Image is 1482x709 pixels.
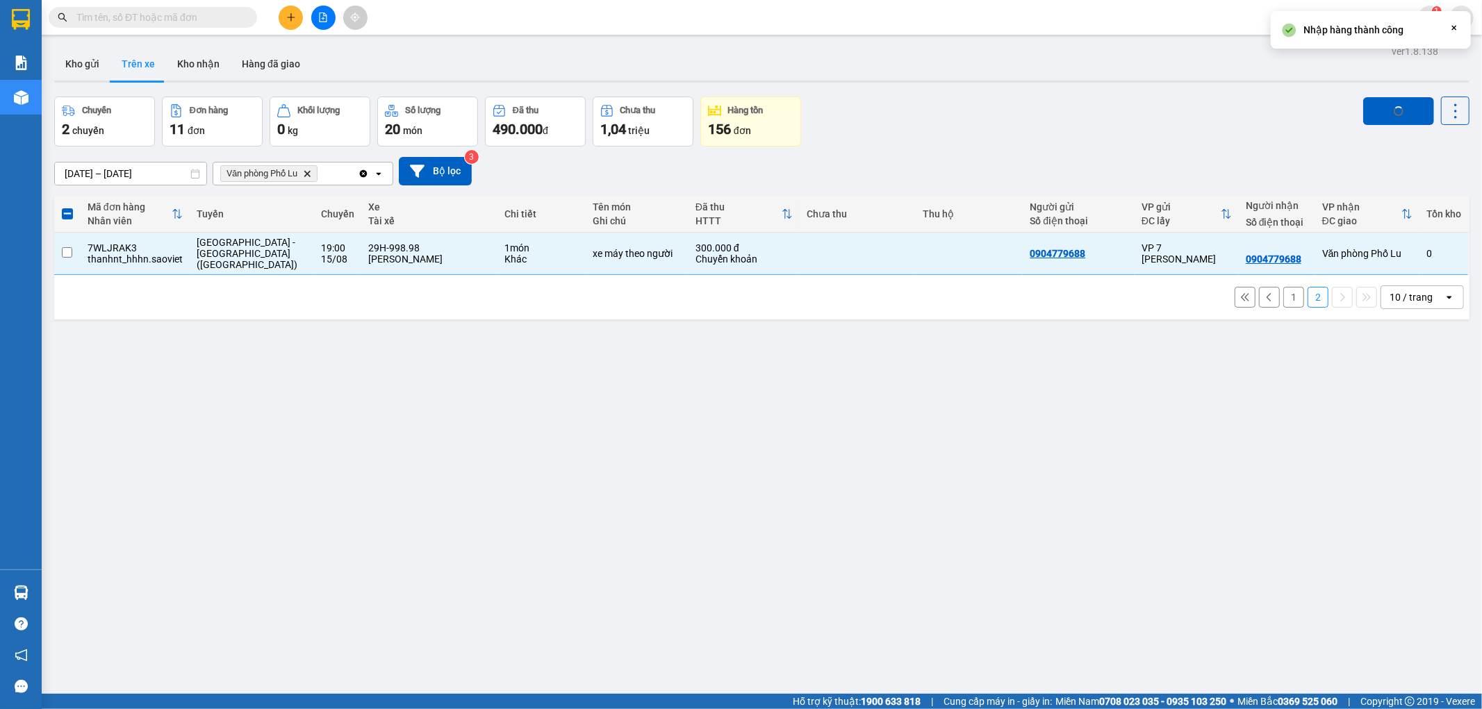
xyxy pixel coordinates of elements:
[88,215,172,226] div: Nhân viên
[220,165,318,182] span: Văn phòng Phố Lu, close by backspace
[197,237,297,270] span: [GEOGRAPHIC_DATA] - [GEOGRAPHIC_DATA] ([GEOGRAPHIC_DATA])
[270,97,370,147] button: Khối lượng0kg
[513,106,538,115] div: Đã thu
[72,125,104,136] span: chuyến
[1322,248,1413,259] div: Văn phòng Phố Lu
[695,242,793,253] div: 300.000 đ
[861,696,921,707] strong: 1900 633 818
[689,196,800,233] th: Toggle SortBy
[600,121,626,137] span: 1,04
[62,121,69,137] span: 2
[15,680,28,693] span: message
[190,106,228,115] div: Đơn hàng
[58,12,67,22] span: search
[1246,200,1308,211] div: Người nhận
[162,97,263,147] button: Đơn hàng11đơn
[1246,217,1308,228] div: Số điện thoại
[485,97,586,147] button: Đã thu490.000đ
[1303,22,1403,37] div: Nhập hàng thành công
[807,208,909,219] div: Chưa thu
[1030,248,1085,259] div: 0904779688
[1449,22,1460,33] svg: Close
[14,56,28,70] img: solution-icon
[931,694,933,709] span: |
[320,167,322,181] input: Selected Văn phòng Phố Lu.
[15,649,28,662] span: notification
[593,201,682,212] div: Tên món
[321,242,354,253] div: 19:00
[1434,6,1439,16] span: 1
[1322,215,1401,226] div: ĐC giao
[593,248,682,259] div: xe máy theo người
[88,253,183,265] div: thanhnt_hhhn.saoviet
[350,12,360,22] span: aim
[1030,201,1128,212] div: Người gửi
[1055,694,1226,709] span: Miền Nam
[493,121,543,137] span: 490.000
[385,121,400,137] span: 20
[321,253,354,265] div: 15/08
[465,150,479,164] sup: 3
[197,208,308,219] div: Tuyến
[76,10,240,25] input: Tìm tên, số ĐT hoặc mã đơn
[1432,6,1442,16] sup: 1
[188,125,205,136] span: đơn
[728,106,764,115] div: Hàng tồn
[377,97,478,147] button: Số lượng20món
[170,121,185,137] span: 11
[923,208,1016,219] div: Thu hộ
[88,242,183,253] div: 7WLJRAK3
[734,125,751,136] span: đơn
[277,121,285,137] span: 0
[1426,208,1461,219] div: Tồn kho
[628,125,650,136] span: triệu
[279,6,303,30] button: plus
[1142,215,1221,226] div: ĐC lấy
[297,106,340,115] div: Khối lượng
[88,201,172,212] div: Mã đơn hàng
[944,694,1052,709] span: Cung cấp máy in - giấy in:
[15,617,28,631] span: question-circle
[1099,696,1226,707] strong: 0708 023 035 - 0935 103 250
[1230,699,1234,704] span: ⚪️
[368,201,491,212] div: Xe
[368,215,491,226] div: Tài xế
[55,162,206,185] input: Select a date range.
[405,106,441,115] div: Số lượng
[231,47,311,81] button: Hàng đã giao
[318,12,328,22] span: file-add
[1405,697,1415,706] span: copyright
[368,242,491,253] div: 29H-998.98
[1237,694,1337,709] span: Miền Bắc
[1135,196,1239,233] th: Toggle SortBy
[504,208,578,219] div: Chi tiết
[403,125,422,136] span: món
[399,157,472,185] button: Bộ lọc
[1315,196,1419,233] th: Toggle SortBy
[708,121,731,137] span: 156
[54,47,110,81] button: Kho gửi
[1444,292,1455,303] svg: open
[82,106,111,115] div: Chuyến
[593,215,682,226] div: Ghi chú
[311,6,336,30] button: file-add
[166,47,231,81] button: Kho nhận
[1142,201,1221,212] div: VP gửi
[227,168,297,179] span: Văn phòng Phố Lu
[81,196,190,233] th: Toggle SortBy
[1142,242,1232,265] div: VP 7 [PERSON_NAME]
[620,106,656,115] div: Chưa thu
[303,169,311,178] svg: Delete
[110,47,166,81] button: Trên xe
[1426,248,1461,259] div: 0
[373,168,384,179] svg: open
[695,215,782,226] div: HTTT
[593,97,693,147] button: Chưa thu1,04 triệu
[1322,201,1401,212] div: VP nhận
[12,9,30,30] img: logo-vxr
[1283,287,1304,308] button: 1
[695,201,782,212] div: Đã thu
[1363,97,1434,125] button: loading Nhập hàng
[1390,290,1433,304] div: 10 / trang
[343,6,368,30] button: aim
